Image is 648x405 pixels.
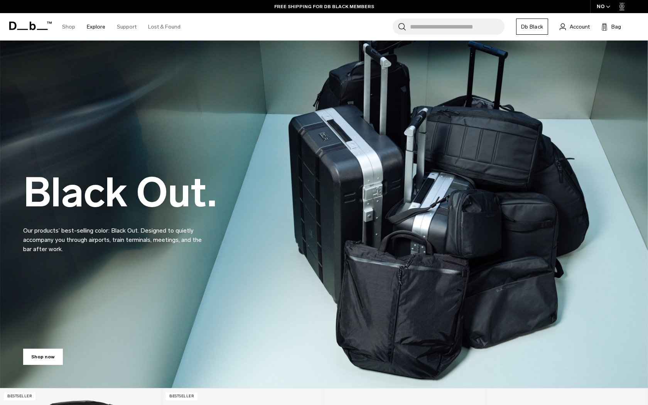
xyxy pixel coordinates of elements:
a: Lost & Found [148,13,181,40]
a: Account [560,22,590,31]
p: Bestseller [166,392,197,400]
a: Db Black [516,19,548,35]
h2: Black Out. [23,172,217,213]
a: Explore [87,13,105,40]
a: FREE SHIPPING FOR DB BLACK MEMBERS [274,3,374,10]
span: Bag [611,23,621,31]
nav: Main Navigation [56,13,186,40]
p: Our products’ best-selling color: Black Out. Designed to quietly accompany you through airports, ... [23,217,208,254]
a: Shop now [23,349,63,365]
a: Shop [62,13,75,40]
button: Bag [601,22,621,31]
span: Account [570,23,590,31]
a: Support [117,13,137,40]
p: Bestseller [4,392,35,400]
